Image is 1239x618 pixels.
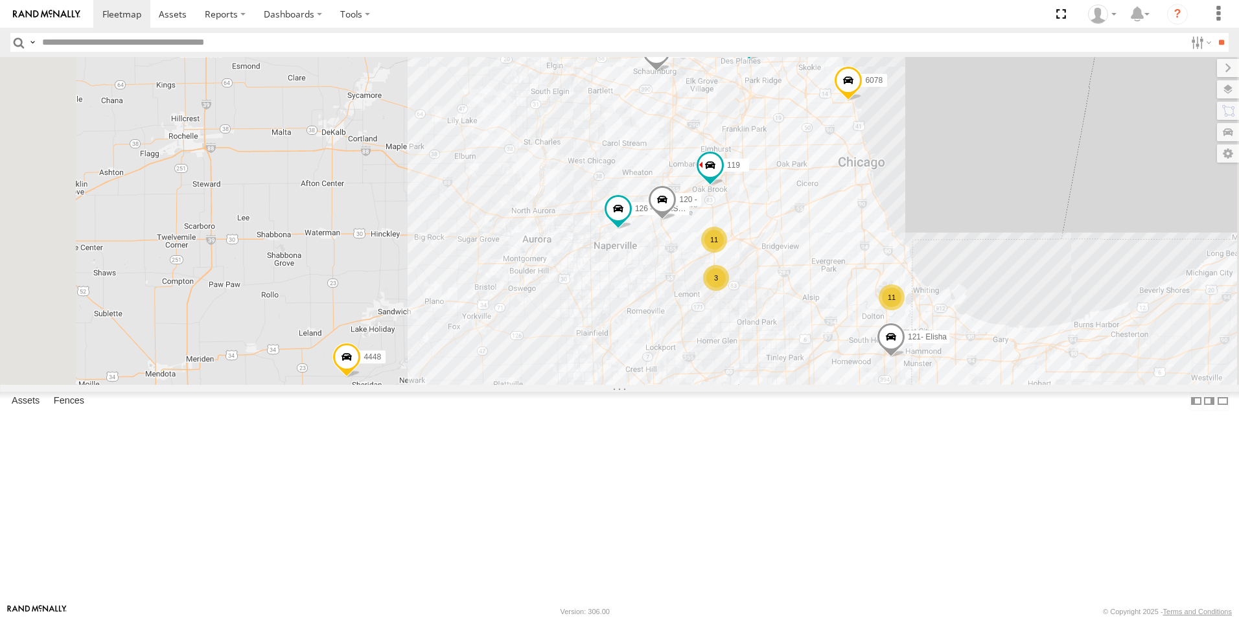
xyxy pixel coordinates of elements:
label: Assets [5,392,46,410]
label: Search Query [27,33,38,52]
a: Terms and Conditions [1163,608,1232,615]
label: Dock Summary Table to the Left [1190,392,1203,411]
span: 126 - [PERSON_NAME] [635,204,719,213]
span: 121- Elisha [908,332,947,341]
div: 11 [701,227,727,253]
label: Hide Summary Table [1216,392,1229,411]
span: 4448 [364,352,381,361]
div: Version: 306.00 [561,608,610,615]
div: Ed Pruneda [1083,5,1121,24]
div: 11 [879,284,905,310]
a: Visit our Website [7,605,67,618]
div: © Copyright 2025 - [1103,608,1232,615]
label: Fences [47,392,91,410]
label: Dock Summary Table to the Right [1203,392,1216,411]
i: ? [1167,4,1188,25]
span: 119 [727,161,740,170]
label: Search Filter Options [1186,33,1214,52]
span: 6078 [865,76,883,85]
img: rand-logo.svg [13,10,80,19]
div: 3 [703,265,729,291]
span: 120 - [679,195,697,204]
label: Map Settings [1217,144,1239,163]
